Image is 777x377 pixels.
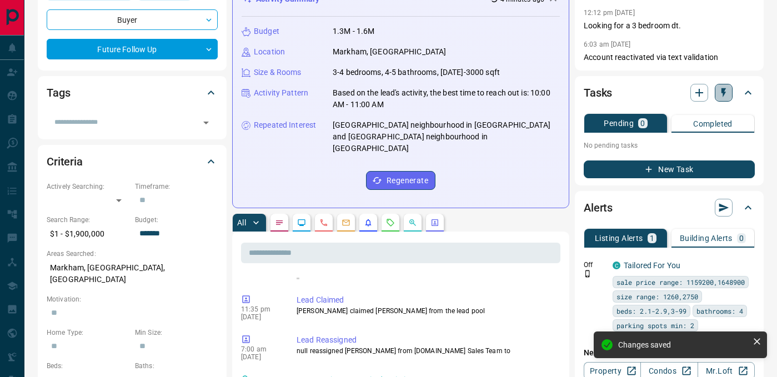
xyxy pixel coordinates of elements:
[254,119,316,131] p: Repeated Interest
[584,52,755,63] p: Account reactivated via text validation
[584,194,755,221] div: Alerts
[584,84,612,102] h2: Tasks
[47,182,129,192] p: Actively Searching:
[47,79,218,106] div: Tags
[584,79,755,106] div: Tasks
[584,347,755,359] p: New Alert:
[342,218,350,227] svg: Emails
[430,218,439,227] svg: Agent Actions
[47,84,70,102] h2: Tags
[333,46,446,58] p: Markham, [GEOGRAPHIC_DATA]
[135,215,218,225] p: Budget:
[241,313,280,321] p: [DATE]
[319,218,328,227] svg: Calls
[693,120,733,128] p: Completed
[297,334,556,346] p: Lead Reassigned
[237,219,246,227] p: All
[47,225,129,243] p: $1 - $1,900,000
[333,119,560,154] p: [GEOGRAPHIC_DATA] neighbourhood in [GEOGRAPHIC_DATA] and [GEOGRAPHIC_DATA] neighbourhood in [GEOG...
[618,340,748,349] div: Changes saved
[47,259,218,289] p: Markham, [GEOGRAPHIC_DATA], [GEOGRAPHIC_DATA]
[584,9,635,17] p: 12:12 pm [DATE]
[47,39,218,59] div: Future Follow Up
[135,328,218,338] p: Min Size:
[584,20,755,32] p: Looking for a 3 bedroom dt.
[47,294,218,304] p: Motivation:
[47,9,218,30] div: Buyer
[584,260,606,270] p: Off
[408,218,417,227] svg: Opportunities
[680,234,733,242] p: Building Alerts
[584,41,631,48] p: 6:03 am [DATE]
[254,46,285,58] p: Location
[198,115,214,130] button: Open
[297,294,556,306] p: Lead Claimed
[584,137,755,154] p: No pending tasks
[640,119,645,127] p: 0
[386,218,395,227] svg: Requests
[333,87,560,110] p: Based on the lead's activity, the best time to reach out is: 10:00 AM - 11:00 AM
[584,199,613,217] h2: Alerts
[595,234,643,242] p: Listing Alerts
[47,328,129,338] p: Home Type:
[254,67,302,78] p: Size & Rooms
[47,153,83,170] h2: Criteria
[650,234,654,242] p: 1
[241,353,280,361] p: [DATE]
[135,361,218,371] p: Baths:
[297,218,306,227] svg: Lead Browsing Activity
[333,26,374,37] p: 1.3M - 1.6M
[47,249,218,259] p: Areas Searched:
[604,119,634,127] p: Pending
[241,305,280,313] p: 11:35 pm
[254,87,308,99] p: Activity Pattern
[47,215,129,225] p: Search Range:
[616,291,698,302] span: size range: 1260,2750
[297,346,556,356] p: null reassigned [PERSON_NAME] from [DOMAIN_NAME] Sales Team to
[364,218,373,227] svg: Listing Alerts
[333,67,500,78] p: 3-4 bedrooms, 4-5 bathrooms, [DATE]-3000 sqft
[584,160,755,178] button: New Task
[739,234,744,242] p: 0
[366,171,435,190] button: Regenerate
[613,262,620,269] div: condos.ca
[624,261,680,270] a: Tailored For You
[616,277,745,288] span: sale price range: 1159200,1648900
[47,148,218,175] div: Criteria
[297,306,556,316] p: [PERSON_NAME] claimed [PERSON_NAME] from the lead pool
[275,218,284,227] svg: Notes
[241,345,280,353] p: 7:00 am
[584,270,591,278] svg: Push Notification Only
[254,26,279,37] p: Budget
[47,361,129,371] p: Beds:
[135,182,218,192] p: Timeframe:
